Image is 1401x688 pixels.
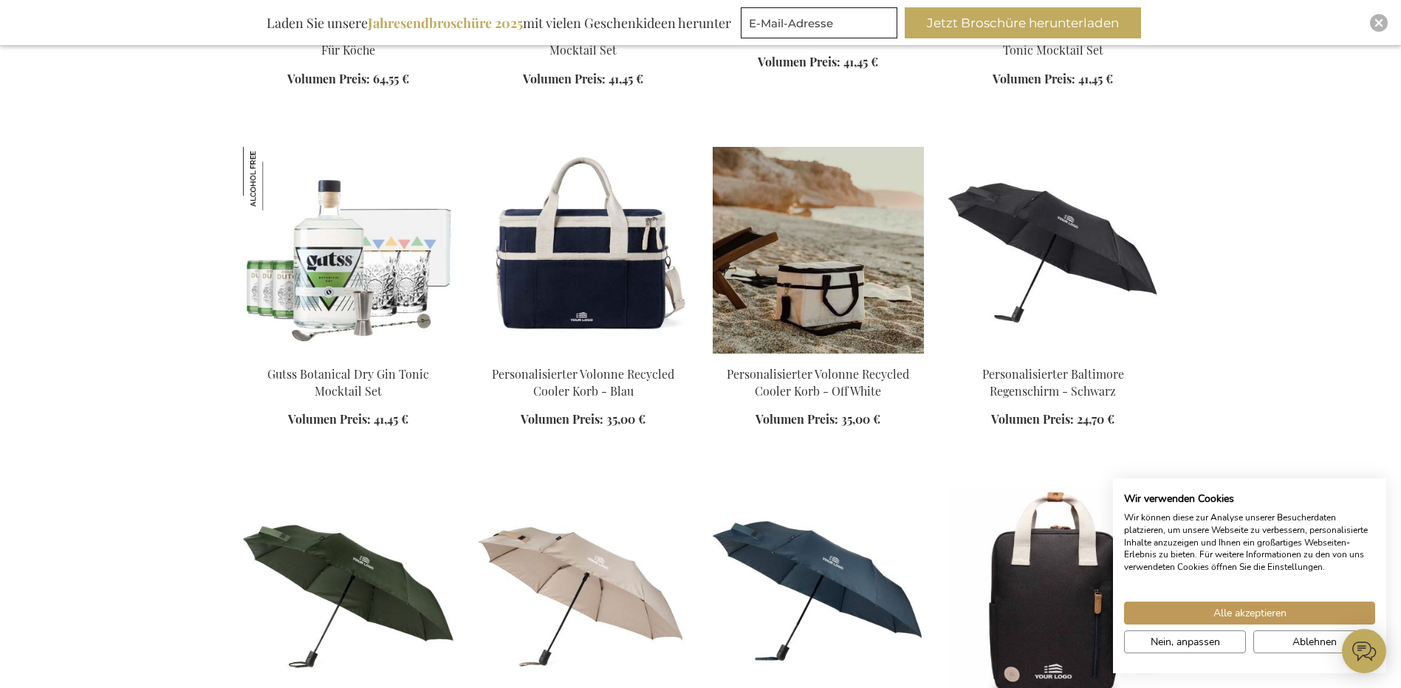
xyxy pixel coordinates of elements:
[1213,605,1287,621] span: Alle akzeptieren
[1124,602,1375,625] button: Akzeptieren Sie alle cookies
[606,411,645,427] span: 35,00 €
[1374,18,1383,27] img: Close
[758,54,878,71] a: Volumen Preis: 41,45 €
[492,366,674,399] a: Personalisierter Volonne Recycled Cooler Korb - Blau
[741,7,902,43] form: marketing offers and promotions
[288,411,408,428] a: Volumen Preis: 41,45 €
[948,147,1159,354] img: Personalisierter Baltimore Regenschirm - Schwarz
[368,14,523,32] b: Jahresendbroschüre 2025
[243,348,454,362] a: Gutss Botanical Dry Gin Tonic Mocktail Set Gutss Botanical Dry Gin Tonic Mocktail Set
[993,71,1075,86] span: Volumen Preis:
[1078,71,1113,86] span: 41,45 €
[991,411,1114,428] a: Volumen Preis: 24,70 €
[521,411,603,427] span: Volumen Preis:
[609,71,643,86] span: 41,45 €
[741,7,897,38] input: E-Mail-Adresse
[1077,411,1114,427] span: 24,70 €
[713,348,924,362] a: Personalisierter Volonne Recycled Cooler Korb - Off White
[948,348,1159,362] a: Personalisierter Baltimore Regenschirm - Schwarz
[523,71,606,86] span: Volumen Preis:
[287,71,409,88] a: Volumen Preis: 64,55 €
[243,147,454,354] img: Gutss Botanical Dry Gin Tonic Mocktail Set
[991,411,1074,427] span: Volumen Preis:
[288,411,371,427] span: Volumen Preis:
[1253,630,1375,653] button: Alle verweigern cookies
[1342,629,1386,673] iframe: belco-activator-frame
[374,411,408,427] span: 41,45 €
[243,147,306,210] img: Gutss Botanical Dry Gin Tonic Mocktail Set
[521,411,645,428] a: Volumen Preis: 35,00 €
[1151,634,1220,650] span: Nein, anpassen
[905,7,1141,38] button: Jetzt Broschüre herunterladen
[758,54,840,69] span: Volumen Preis:
[478,348,689,362] a: Personalisierter Volonne Recycled Cooler Korb - Blau
[713,147,924,354] img: Personalisierter Volonne Recycled Cooler Korb - Off White
[373,71,409,86] span: 64,55 €
[1292,634,1337,650] span: Ablehnen
[287,71,370,86] span: Volumen Preis:
[993,71,1113,88] a: Volumen Preis: 41,45 €
[523,71,643,88] a: Volumen Preis: 41,45 €
[982,366,1124,399] a: Personalisierter Baltimore Regenschirm - Schwarz
[260,7,738,38] div: Laden Sie unsere mit vielen Geschenkideen herunter
[843,54,878,69] span: 41,45 €
[267,366,429,399] a: Gutss Botanical Dry Gin Tonic Mocktail Set
[1124,512,1375,574] p: Wir können diese zur Analyse unserer Besucherdaten platzieren, um unsere Webseite zu verbessern, ...
[1370,14,1388,32] div: Close
[1124,492,1375,506] h2: Wir verwenden Cookies
[478,147,689,354] img: Personalisierter Volonne Recycled Cooler Korb - Blau
[1124,630,1246,653] button: cookie Einstellungen anpassen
